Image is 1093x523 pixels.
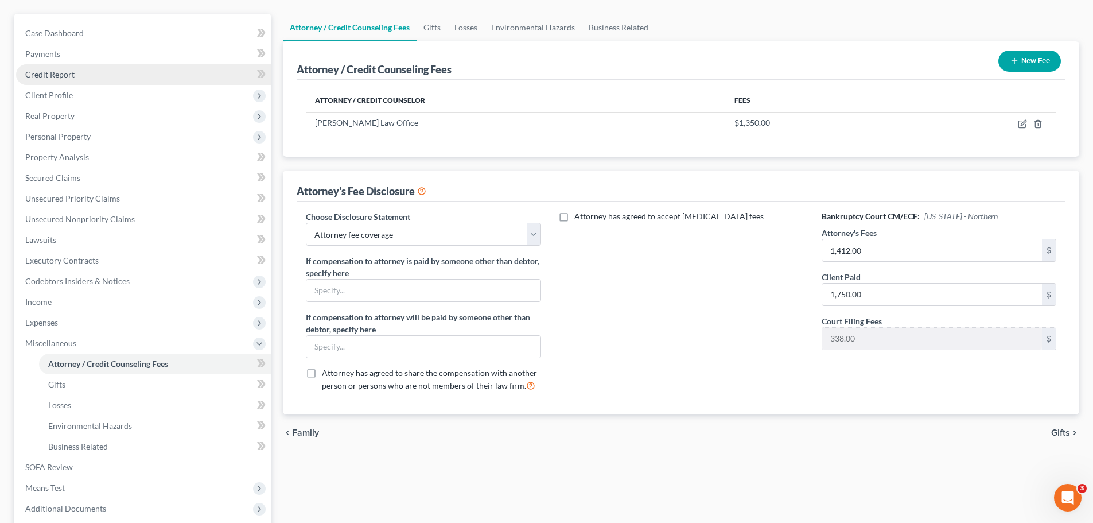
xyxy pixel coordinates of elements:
input: Specify... [306,280,540,301]
span: Expenses [25,317,58,327]
a: Losses [39,395,271,416]
span: Executory Contracts [25,255,99,265]
div: Attorney's Fee Disclosure [297,184,426,198]
span: Losses [48,400,71,410]
input: 0.00 [822,328,1042,350]
span: Property Analysis [25,152,89,162]
a: Gifts [39,374,271,395]
a: Property Analysis [16,147,271,168]
span: Family [292,428,319,437]
span: Business Related [48,441,108,451]
span: Case Dashboard [25,28,84,38]
span: Means Test [25,483,65,493]
a: Gifts [417,14,448,41]
span: Unsecured Priority Claims [25,193,120,203]
label: Court Filing Fees [822,315,882,327]
span: Payments [25,49,60,59]
button: New Fee [998,51,1061,72]
span: Attorney / Credit Counselor [315,96,425,104]
span: Environmental Hazards [48,421,132,431]
label: Client Paid [822,271,861,283]
i: chevron_left [283,428,292,437]
label: If compensation to attorney is paid by someone other than debtor, specify here [306,255,540,279]
input: 0.00 [822,284,1042,305]
span: $1,350.00 [734,118,770,127]
i: chevron_right [1070,428,1079,437]
div: $ [1042,328,1056,350]
span: SOFA Review [25,462,73,472]
button: Gifts chevron_right [1051,428,1079,437]
div: $ [1042,239,1056,261]
input: 0.00 [822,239,1042,261]
span: Miscellaneous [25,338,76,348]
a: Environmental Hazards [484,14,582,41]
a: Executory Contracts [16,250,271,271]
a: Business Related [582,14,655,41]
span: Secured Claims [25,173,80,183]
iframe: Intercom live chat [1054,484,1082,512]
span: Income [25,297,52,307]
input: Specify... [306,336,540,358]
span: Personal Property [25,131,91,141]
span: Additional Documents [25,503,106,513]
a: Attorney / Credit Counseling Fees [39,354,271,374]
a: Case Dashboard [16,23,271,44]
span: Gifts [1051,428,1070,437]
span: Credit Report [25,69,75,79]
a: Attorney / Credit Counseling Fees [283,14,417,41]
a: Unsecured Priority Claims [16,188,271,209]
label: Attorney's Fees [822,227,877,239]
span: Attorney / Credit Counseling Fees [48,359,168,369]
span: Lawsuits [25,235,56,245]
span: 3 [1078,484,1087,493]
label: If compensation to attorney will be paid by someone other than debtor, specify here [306,311,540,335]
span: Gifts [48,379,65,389]
a: Business Related [39,436,271,457]
span: Client Profile [25,90,73,100]
span: Real Property [25,111,75,121]
span: Codebtors Insiders & Notices [25,276,130,286]
a: SOFA Review [16,457,271,478]
span: Attorney has agreed to share the compensation with another person or persons who are not members ... [322,368,537,390]
a: Lawsuits [16,230,271,250]
a: Losses [448,14,484,41]
span: [US_STATE] - Northern [924,211,998,221]
a: Environmental Hazards [39,416,271,436]
a: Secured Claims [16,168,271,188]
span: [PERSON_NAME] Law Office [315,118,418,127]
div: $ [1042,284,1056,305]
h6: Bankruptcy Court CM/ECF: [822,211,1056,222]
button: chevron_left Family [283,428,319,437]
a: Unsecured Nonpriority Claims [16,209,271,230]
span: Fees [734,96,750,104]
span: Unsecured Nonpriority Claims [25,214,135,224]
span: Attorney has agreed to accept [MEDICAL_DATA] fees [574,211,764,221]
div: Attorney / Credit Counseling Fees [297,63,452,76]
label: Choose Disclosure Statement [306,211,410,223]
a: Payments [16,44,271,64]
a: Credit Report [16,64,271,85]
